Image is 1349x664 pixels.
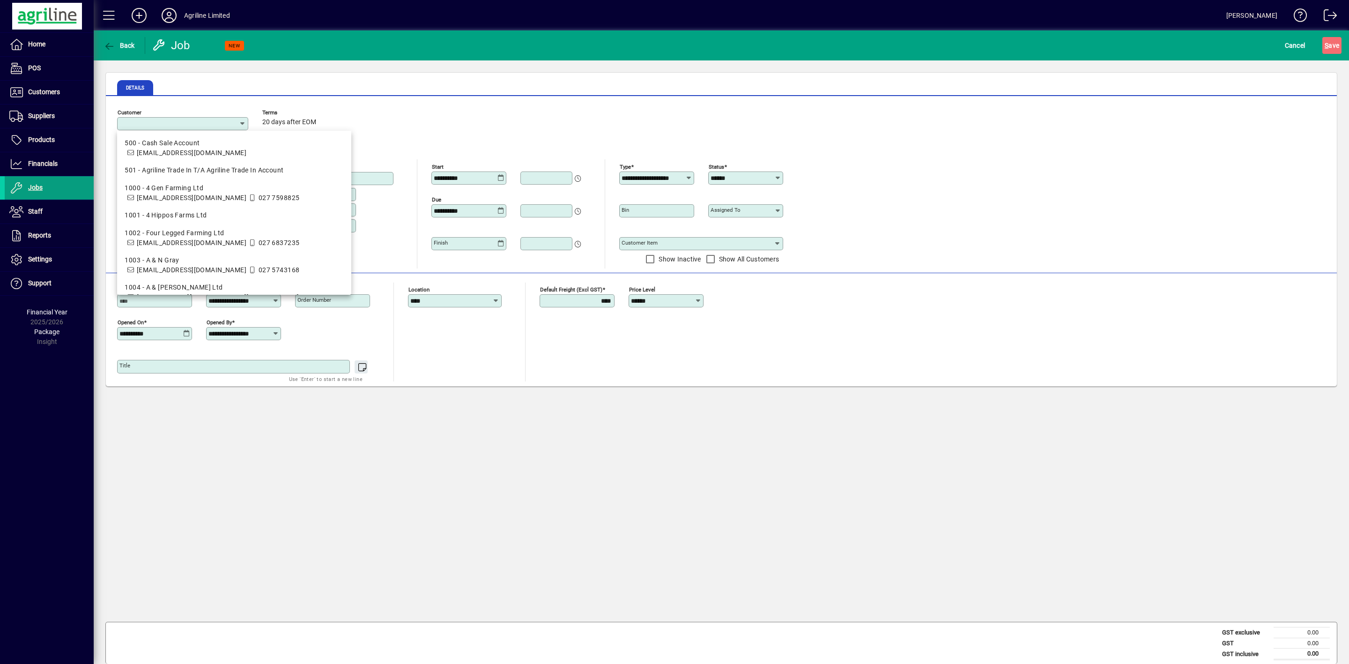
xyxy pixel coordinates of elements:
[28,184,43,191] span: Jobs
[709,164,724,170] mat-label: Status
[657,254,701,264] label: Show Inactive
[28,136,55,143] span: Products
[5,200,94,224] a: Staff
[118,286,147,293] mat-label: Job number
[124,7,154,24] button: Add
[278,190,294,197] mat-label: Mobile
[184,8,230,23] div: Agriline Limited
[28,160,58,167] span: Financials
[28,88,60,96] span: Customers
[5,57,94,80] a: POS
[434,239,448,246] mat-label: Finish
[5,104,94,128] a: Suppliers
[620,164,631,170] mat-label: Type
[101,37,137,54] button: Back
[152,38,192,53] div: Job
[207,286,225,293] mat-label: Sold by
[1217,627,1274,638] td: GST exclusive
[1322,37,1342,54] button: Save
[629,286,655,293] mat-label: Price Level
[5,152,94,176] a: Financials
[94,37,145,54] app-page-header-button: Back
[1325,38,1339,53] span: ave
[5,272,94,295] a: Support
[229,43,240,49] span: NEW
[717,254,779,264] label: Show All Customers
[28,40,45,48] span: Home
[104,42,135,49] span: Back
[540,286,602,293] mat-label: Default Freight (excl GST)
[1226,8,1277,23] div: [PERSON_NAME]
[1317,2,1337,32] a: Logout
[1274,627,1330,638] td: 0.00
[5,224,94,247] a: Reports
[28,231,51,239] span: Reports
[262,110,319,116] span: Terms
[28,279,52,287] span: Support
[432,196,441,203] mat-label: Due
[622,239,658,246] mat-label: Customer Item
[28,112,55,119] span: Suppliers
[28,255,52,263] span: Settings
[1287,2,1307,32] a: Knowledge Base
[28,64,41,72] span: POS
[126,86,144,90] span: Details
[297,297,331,303] mat-label: Order number
[118,319,144,326] mat-label: Opened On
[5,128,94,152] a: Products
[1217,649,1274,660] td: GST inclusive
[5,248,94,271] a: Settings
[154,7,184,24] button: Profile
[408,286,430,293] mat-label: Location
[1282,37,1308,54] button: Cancel
[711,207,741,213] mat-label: Assigned to
[1285,38,1305,53] span: Cancel
[262,119,316,126] span: 20 days after EOM
[236,153,251,168] a: View on map
[28,208,43,215] span: Staff
[622,207,629,213] mat-label: Bin
[5,81,94,104] a: Customers
[1325,42,1328,49] span: S
[1217,638,1274,649] td: GST
[118,109,141,116] mat-label: Customer
[27,308,67,316] span: Financial Year
[119,362,130,369] mat-label: Title
[289,373,363,384] mat-hint: Use 'Enter' to start a new line
[5,33,94,56] a: Home
[1274,649,1330,660] td: 0.00
[432,164,444,170] mat-label: Start
[34,328,59,336] span: Package
[1274,638,1330,649] td: 0.00
[207,319,232,326] mat-label: Opened by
